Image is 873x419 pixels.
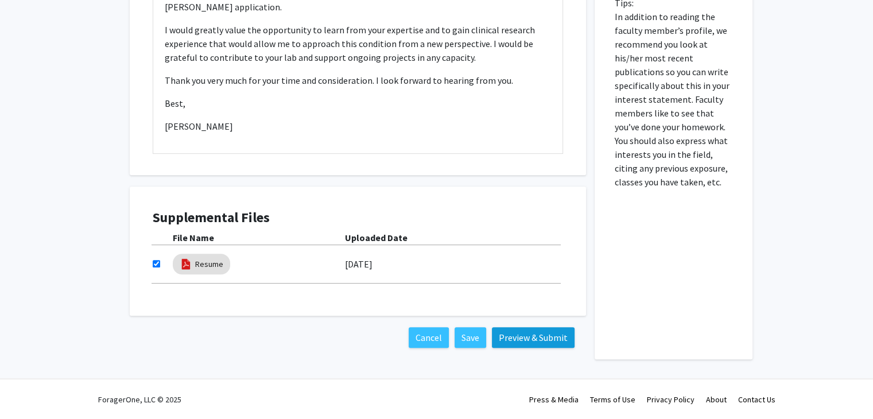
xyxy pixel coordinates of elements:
button: Preview & Submit [492,327,575,348]
p: Thank you very much for your time and consideration. I look forward to hearing from you. [165,73,551,87]
h4: Supplemental Files [153,209,563,226]
a: Press & Media [529,394,579,405]
a: Terms of Use [590,394,635,405]
button: Cancel [409,327,449,348]
iframe: Chat [9,367,49,410]
img: pdf_icon.png [180,258,192,270]
a: Resume [195,258,223,270]
p: Best, [165,96,551,110]
button: Save [455,327,486,348]
label: [DATE] [345,254,373,274]
b: Uploaded Date [345,232,408,243]
a: Contact Us [738,394,775,405]
p: I would greatly value the opportunity to learn from your expertise and to gain clinical research ... [165,23,551,64]
p: [PERSON_NAME] [165,119,551,133]
a: Privacy Policy [647,394,694,405]
b: File Name [173,232,214,243]
a: About [706,394,727,405]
